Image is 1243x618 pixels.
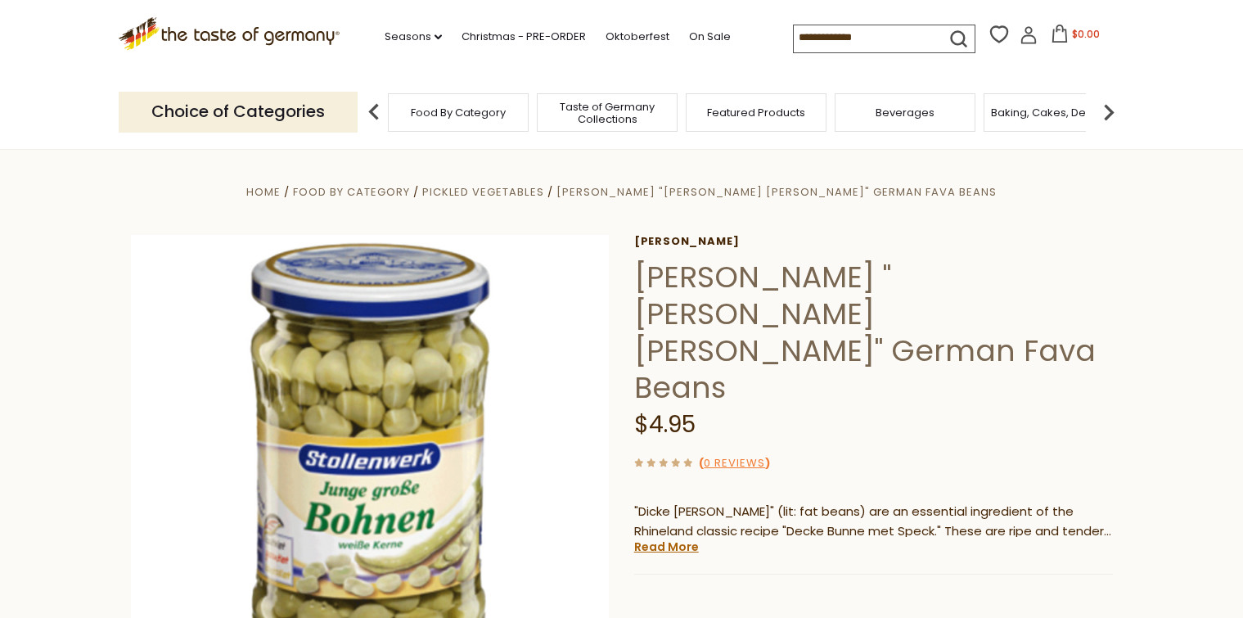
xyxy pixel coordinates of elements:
[634,539,699,555] a: Read More
[358,96,390,129] img: previous arrow
[246,184,281,200] a: Home
[634,408,696,440] span: $4.95
[699,455,770,471] span: ( )
[556,184,997,200] a: [PERSON_NAME] "[PERSON_NAME] [PERSON_NAME]" German Fava Beans
[1092,96,1125,129] img: next arrow
[707,106,805,119] a: Featured Products
[634,259,1113,406] h1: [PERSON_NAME] "[PERSON_NAME] [PERSON_NAME]" German Fava Beans
[119,92,358,132] p: Choice of Categories
[293,184,410,200] a: Food By Category
[991,106,1118,119] a: Baking, Cakes, Desserts
[411,106,506,119] a: Food By Category
[1072,27,1100,41] span: $0.00
[689,28,731,46] a: On Sale
[634,235,1113,248] a: [PERSON_NAME]
[542,101,673,125] a: Taste of Germany Collections
[876,106,935,119] a: Beverages
[462,28,586,46] a: Christmas - PRE-ORDER
[422,184,543,200] a: Pickled Vegetables
[634,502,1113,543] p: "Dicke [PERSON_NAME]" (lit: fat beans) are an essential ingredient of the Rhineland classic recip...
[385,28,442,46] a: Seasons
[1041,25,1110,49] button: $0.00
[606,28,669,46] a: Oktoberfest
[704,455,765,472] a: 0 Reviews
